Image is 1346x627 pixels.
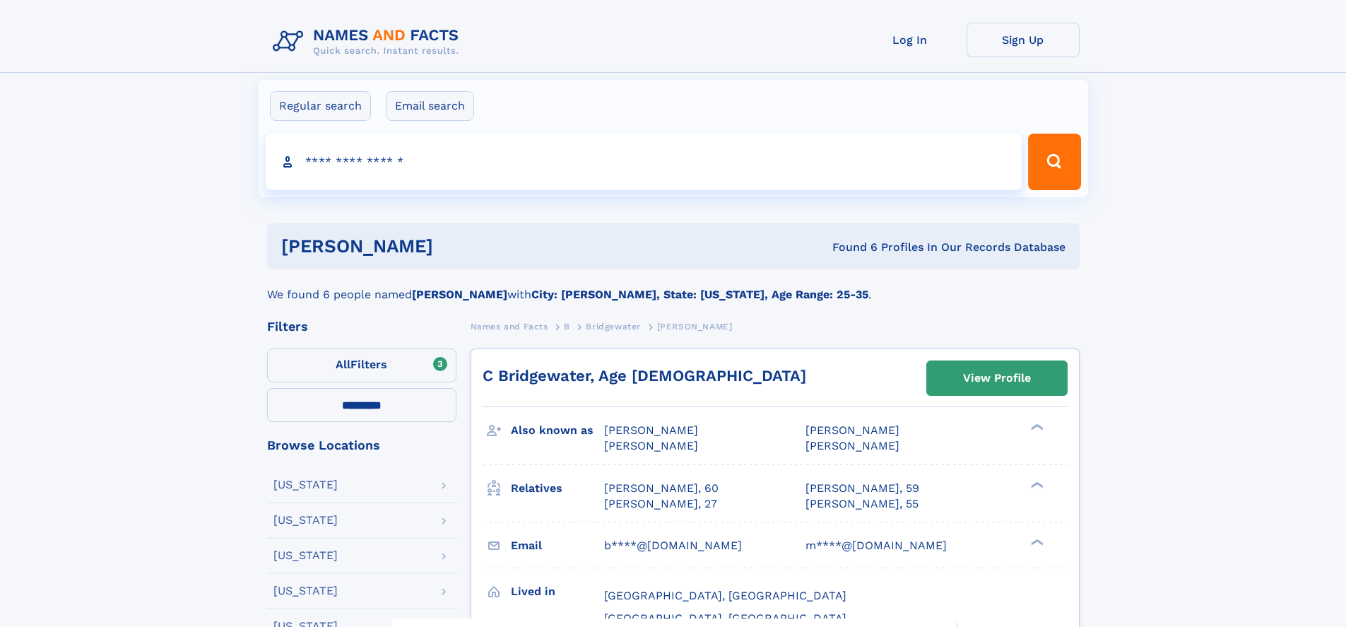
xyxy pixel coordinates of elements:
[805,423,899,437] span: [PERSON_NAME]
[604,589,846,602] span: [GEOGRAPHIC_DATA], [GEOGRAPHIC_DATA]
[604,611,846,625] span: [GEOGRAPHIC_DATA], [GEOGRAPHIC_DATA]
[967,23,1080,57] a: Sign Up
[1027,537,1044,546] div: ❯
[273,550,338,561] div: [US_STATE]
[267,269,1080,303] div: We found 6 people named with .
[854,23,967,57] a: Log In
[483,367,806,385] a: C Bridgewater, Age [DEMOGRAPHIC_DATA]
[632,240,1065,255] div: Found 6 Profiles In Our Records Database
[604,496,717,512] a: [PERSON_NAME], 27
[927,361,1067,395] a: View Profile
[586,322,641,332] span: Bridgewater
[273,515,338,526] div: [US_STATE]
[511,476,604,500] h3: Relatives
[1028,134,1080,190] button: Search Button
[336,358,350,371] span: All
[281,238,633,255] h1: [PERSON_NAME]
[511,580,604,604] h3: Lived in
[273,479,338,491] div: [US_STATE]
[564,317,570,335] a: B
[963,362,1031,394] div: View Profile
[586,317,641,335] a: Bridgewater
[604,481,719,496] a: [PERSON_NAME], 60
[471,317,548,335] a: Names and Facts
[657,322,733,332] span: [PERSON_NAME]
[267,23,471,61] img: Logo Names and Facts
[270,91,371,121] label: Regular search
[805,481,919,496] a: [PERSON_NAME], 59
[386,91,474,121] label: Email search
[1027,480,1044,489] div: ❯
[511,418,604,443] h3: Also known as
[267,348,456,382] label: Filters
[266,134,1022,190] input: search input
[805,496,919,512] a: [PERSON_NAME], 55
[805,439,899,452] span: [PERSON_NAME]
[564,322,570,332] span: B
[531,288,868,301] b: City: [PERSON_NAME], State: [US_STATE], Age Range: 25-35
[511,534,604,558] h3: Email
[1027,423,1044,432] div: ❯
[604,439,698,452] span: [PERSON_NAME]
[412,288,507,301] b: [PERSON_NAME]
[267,439,456,452] div: Browse Locations
[604,423,698,437] span: [PERSON_NAME]
[273,585,338,597] div: [US_STATE]
[267,320,456,333] div: Filters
